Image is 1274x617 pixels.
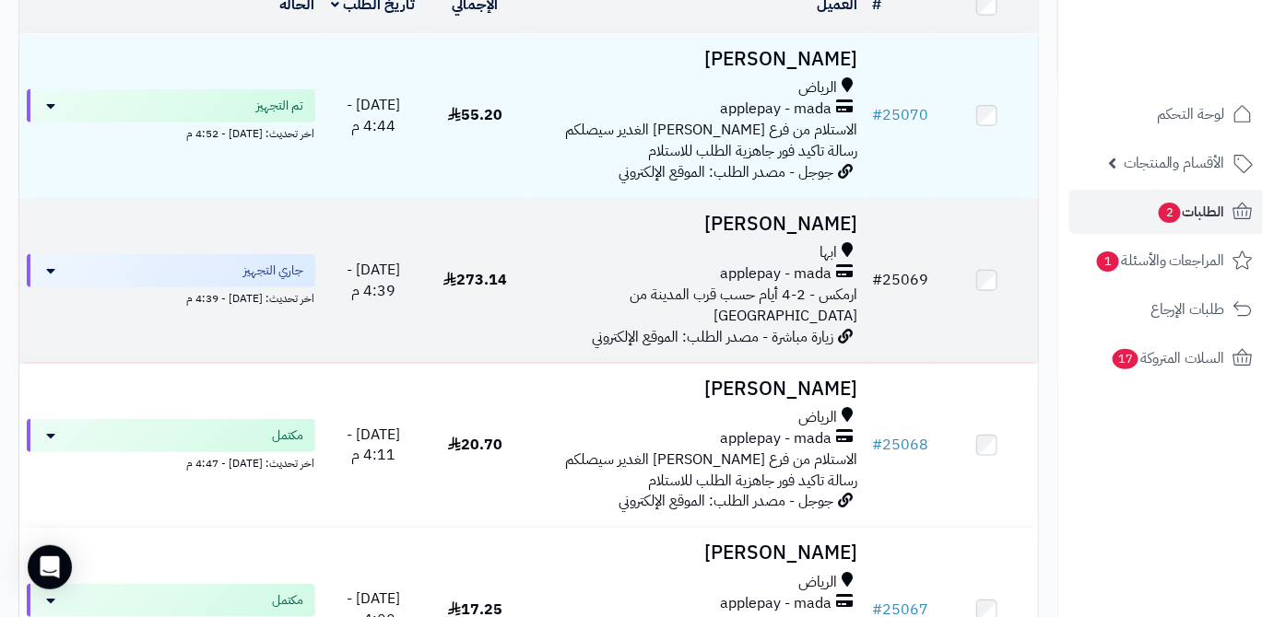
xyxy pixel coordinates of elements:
h3: [PERSON_NAME] [534,214,858,235]
div: اخر تحديث: [DATE] - 4:47 م [27,452,315,471]
span: لوحة التحكم [1157,101,1225,127]
h3: [PERSON_NAME] [534,542,858,564]
span: الرياض [799,407,838,428]
a: لوحة التحكم [1069,92,1263,136]
span: مكتمل [273,426,304,445]
span: 17 [1113,349,1138,369]
a: المراجعات والأسئلة1 [1069,239,1263,283]
span: طلبات الإرجاع [1150,297,1225,322]
a: #25070 [873,104,929,126]
img: logo-2.png [1149,50,1256,88]
span: الاستلام من فرع [PERSON_NAME] الغدير سيصلكم رسالة تاكيد فور جاهزية الطلب للاستلام [566,119,858,162]
div: اخر تحديث: [DATE] - 4:39 م [27,287,315,307]
a: #25069 [873,269,929,291]
a: الطلبات2 [1069,190,1263,234]
a: السلات المتروكة17 [1069,336,1263,380]
span: applepay - mada [721,428,832,449]
span: [DATE] - 4:39 م [347,259,400,302]
span: الطلبات [1157,199,1225,225]
span: [DATE] - 4:11 م [347,424,400,467]
a: #25068 [873,434,929,456]
span: # [873,269,883,291]
span: 2 [1159,203,1181,223]
span: المراجعات والأسئلة [1095,248,1225,274]
div: Open Intercom Messenger [28,545,72,589]
span: applepay - mada [721,263,832,285]
div: اخر تحديث: [DATE] - 4:52 م [27,122,315,142]
span: زيارة مباشرة - مصدر الطلب: الموقع الإلكتروني [593,326,834,348]
span: 273.14 [443,269,507,291]
h3: [PERSON_NAME] [534,49,858,70]
span: applepay - mada [721,593,832,614]
span: [DATE] - 4:44 م [347,94,400,137]
span: 55.20 [448,104,502,126]
span: الأقسام والمنتجات [1124,150,1225,176]
span: جاري التجهيز [244,262,304,280]
span: مكتمل [273,591,304,610]
span: الاستلام من فرع [PERSON_NAME] الغدير سيصلكم رسالة تاكيد فور جاهزية الطلب للاستلام [566,448,858,492]
a: طلبات الإرجاع [1069,287,1263,332]
span: 20.70 [448,434,502,456]
span: الرياض [799,572,838,593]
span: جوجل - مصدر الطلب: الموقع الإلكتروني [619,490,834,512]
h3: [PERSON_NAME] [534,378,858,400]
span: جوجل - مصدر الطلب: الموقع الإلكتروني [619,161,834,183]
span: ارمكس - 2-4 أيام حسب قرب المدينة من [GEOGRAPHIC_DATA] [631,284,858,327]
span: ابها [820,242,838,263]
span: الرياض [799,77,838,99]
span: 1 [1097,251,1119,272]
span: السلات المتروكة [1111,345,1225,371]
span: تم التجهيز [257,97,304,115]
span: # [873,104,883,126]
span: applepay - mada [721,99,832,120]
span: # [873,434,883,456]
